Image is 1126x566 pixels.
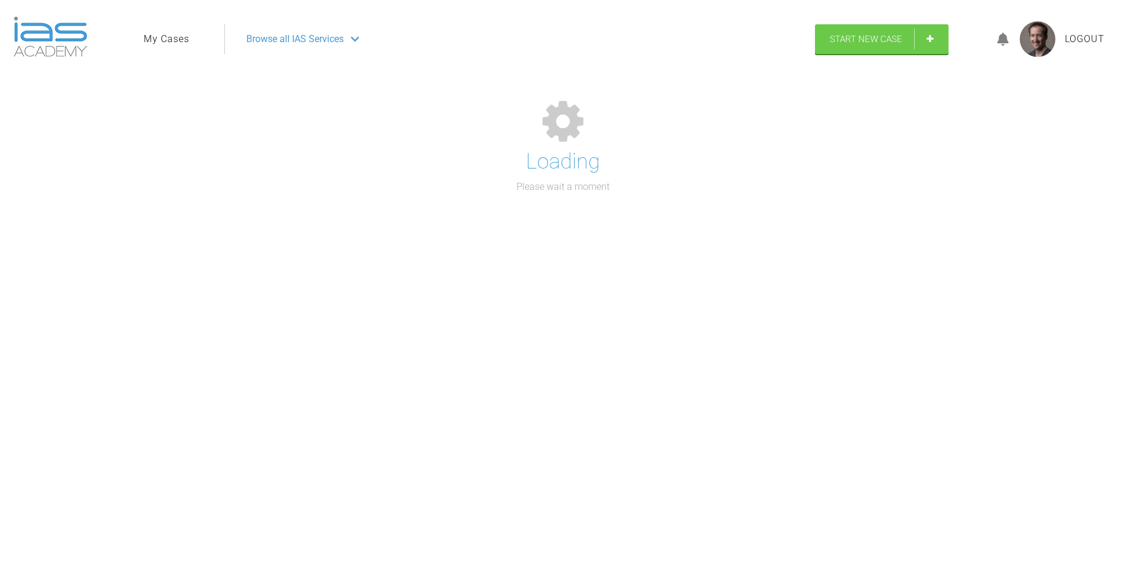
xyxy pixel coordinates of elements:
[246,31,344,47] span: Browse all IAS Services
[830,34,902,44] span: Start New Case
[1020,21,1055,57] img: profile.png
[144,31,189,47] a: My Cases
[516,179,610,195] p: Please wait a moment
[14,17,87,57] img: logo-light.3e3ef733.png
[815,24,949,54] a: Start New Case
[1065,31,1105,47] a: Logout
[526,145,600,179] h1: Loading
